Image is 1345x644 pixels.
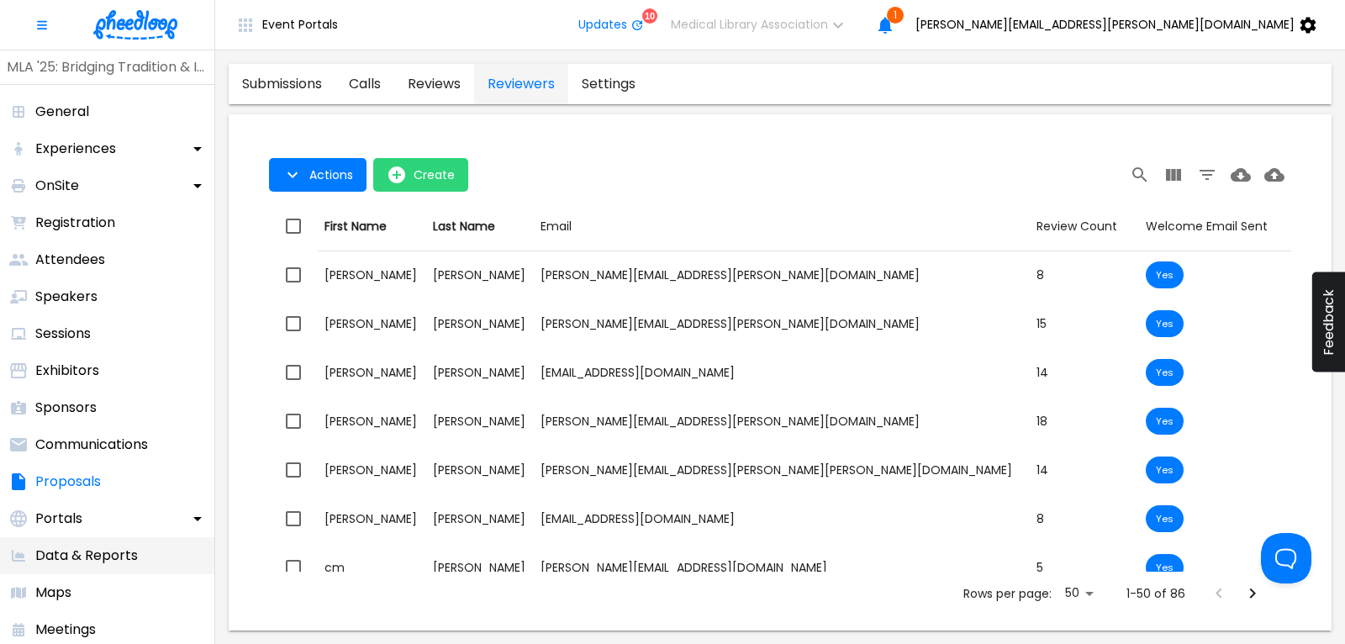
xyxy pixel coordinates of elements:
a: proposals-tab-calls [335,64,394,104]
p: Portals [35,509,82,529]
div: [PERSON_NAME] [433,267,528,283]
span: 1 [887,7,904,24]
button: Actions [269,158,367,192]
div: 5 [1036,559,1133,576]
div: [PERSON_NAME] [433,510,528,527]
span: Yes [1146,366,1184,379]
button: 1 [868,8,902,42]
div: Email [541,216,572,237]
div: 14 [1036,364,1133,381]
button: Search [1123,158,1157,192]
span: [PERSON_NAME][EMAIL_ADDRESS][PERSON_NAME][DOMAIN_NAME] [915,18,1295,31]
div: Last Name [433,216,528,236]
div: Welcome Email Sent [1146,216,1268,237]
p: Experiences [35,139,116,159]
p: Sessions [35,324,91,344]
button: Download [1224,158,1258,192]
button: Updates10 [565,8,657,42]
span: Yes [1146,317,1184,330]
span: Medical Library Association [671,18,828,31]
div: [PERSON_NAME] [324,413,419,430]
div: Review Count [1036,216,1117,237]
button: Filter Table [1190,158,1224,192]
div: [PERSON_NAME][EMAIL_ADDRESS][PERSON_NAME][DOMAIN_NAME] [541,267,1022,283]
div: [PERSON_NAME] [433,315,528,332]
div: [PERSON_NAME][EMAIL_ADDRESS][PERSON_NAME][DOMAIN_NAME] [541,315,1022,332]
div: 8 [1036,267,1133,283]
p: Rows per page: [963,585,1052,602]
span: Yes [1146,414,1184,428]
div: Welcome Email has been sent to this reviewer [1146,408,1184,435]
img: logo [93,10,177,40]
span: Yes [1146,512,1184,525]
button: Upload [1258,158,1291,192]
div: [EMAIL_ADDRESS][DOMAIN_NAME] [541,364,1022,381]
div: Welcome Email has been sent to this reviewer [1146,359,1184,386]
p: Sponsors [35,398,97,418]
p: Communications [35,435,148,455]
div: [PERSON_NAME][EMAIL_ADDRESS][DOMAIN_NAME] [541,559,1022,576]
div: Welcome Email has been sent to this reviewer [1146,310,1184,337]
div: 15 [1036,315,1133,332]
span: Yes [1146,268,1184,282]
div: Welcome Email has been sent to this reviewer [1146,261,1184,288]
div: [PERSON_NAME] [324,364,419,381]
button: Sort [534,211,578,242]
div: Welcome Email has been sent to this reviewer [1146,554,1184,581]
span: Feedback [1321,289,1337,356]
span: Updates [578,18,627,31]
p: Exhibitors [35,361,99,381]
button: open-Create [373,158,468,192]
a: proposals-tab-reviews [394,64,474,104]
div: [EMAIL_ADDRESS][DOMAIN_NAME] [541,510,1022,527]
div: [PERSON_NAME] [433,413,528,430]
span: Upload [1258,164,1291,183]
p: Maps [35,583,71,603]
p: Attendees [35,250,105,270]
div: [PERSON_NAME] [433,559,528,576]
div: [PERSON_NAME] [324,510,419,527]
div: Welcome Email has been sent to this reviewer [1146,457,1184,483]
button: Sort [1139,211,1274,242]
p: Speakers [35,287,98,307]
iframe: Toggle Customer Support [1261,533,1311,583]
p: Proposals [35,472,101,492]
button: Medical Library Association [657,8,868,42]
div: proposals tabs [229,64,649,104]
p: General [35,102,89,122]
a: proposals-tab-settings [568,64,649,104]
div: 50 [1058,581,1100,605]
button: Event Portals [222,8,351,42]
div: [PERSON_NAME][EMAIL_ADDRESS][PERSON_NAME][DOMAIN_NAME] [541,413,1022,430]
button: Next Page [1236,577,1269,610]
div: [PERSON_NAME] [324,315,419,332]
span: Create [414,168,455,182]
div: First Name [324,216,419,236]
a: proposals-tab-submissions [229,64,335,104]
span: Actions [309,168,353,182]
div: [PERSON_NAME] [433,462,528,478]
p: OnSite [35,176,79,196]
div: [PERSON_NAME] [324,462,419,478]
div: cm [324,559,419,576]
div: 10 [642,8,657,24]
div: Table Toolbar [269,148,1291,202]
span: Yes [1146,561,1184,574]
button: View Columns [1157,158,1190,192]
span: Event Portals [262,18,338,31]
div: Welcome Email has been sent to this reviewer [1146,505,1184,532]
div: 8 [1036,510,1133,527]
p: MLA '25: Bridging Tradition & Innovation [7,57,208,77]
a: proposals-tab-reviewers [474,64,568,104]
span: Download [1224,164,1258,183]
p: 1-50 of 86 [1126,585,1185,602]
button: [PERSON_NAME][EMAIL_ADDRESS][PERSON_NAME][DOMAIN_NAME] [902,8,1338,42]
div: 18 [1036,413,1133,430]
div: [PERSON_NAME] [433,364,528,381]
div: [PERSON_NAME] [324,267,419,283]
p: Registration [35,213,115,233]
div: [PERSON_NAME][EMAIL_ADDRESS][PERSON_NAME][PERSON_NAME][DOMAIN_NAME] [541,462,1022,478]
span: Yes [1146,463,1184,477]
p: Meetings [35,620,96,640]
div: 14 [1036,462,1133,478]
